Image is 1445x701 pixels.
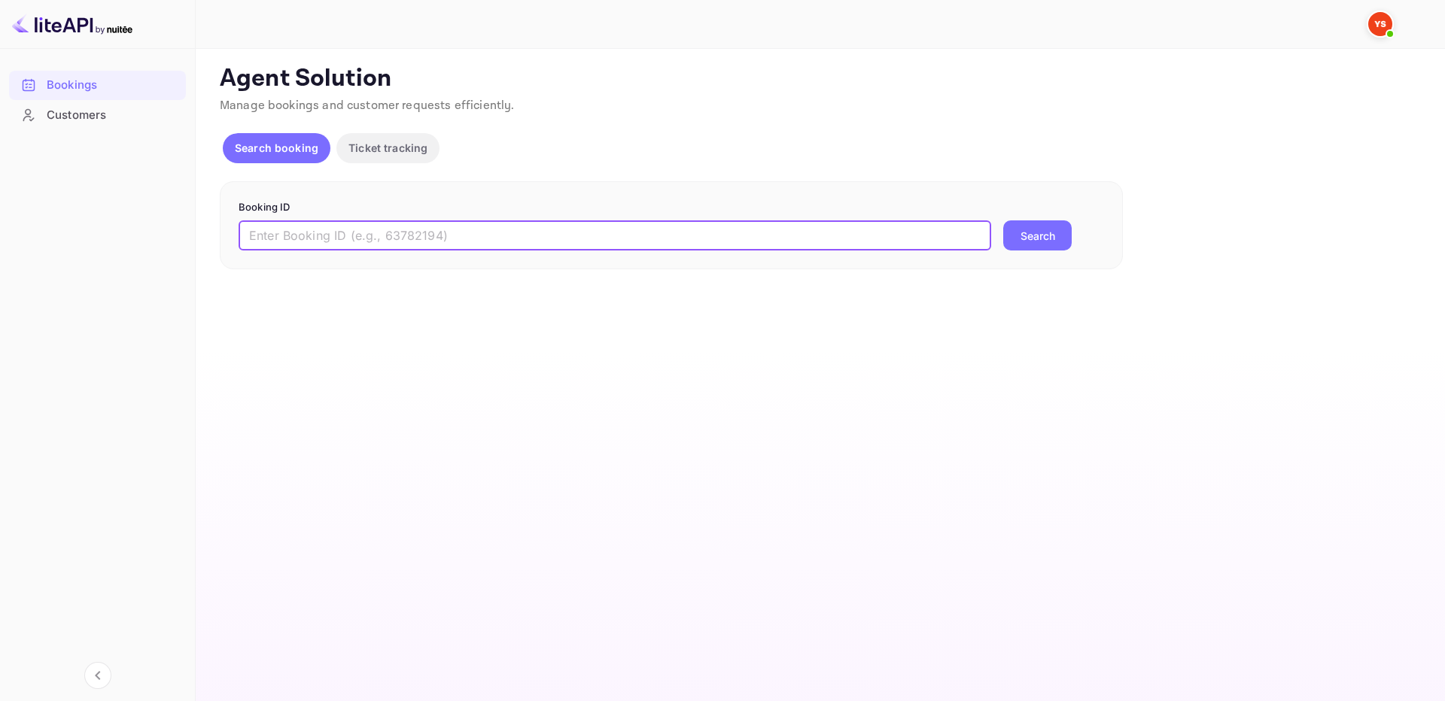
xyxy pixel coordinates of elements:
div: Customers [47,107,178,124]
p: Ticket tracking [348,140,427,156]
img: Yandex Support [1368,12,1392,36]
button: Collapse navigation [84,662,111,689]
p: Agent Solution [220,64,1418,94]
span: Manage bookings and customer requests efficiently. [220,98,515,114]
div: Bookings [47,77,178,94]
button: Search [1003,220,1072,250]
div: Bookings [9,71,186,100]
p: Booking ID [239,200,1104,215]
input: Enter Booking ID (e.g., 63782194) [239,220,991,250]
img: LiteAPI logo [12,12,132,36]
a: Customers [9,101,186,129]
div: Customers [9,101,186,130]
p: Search booking [235,140,318,156]
a: Bookings [9,71,186,99]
